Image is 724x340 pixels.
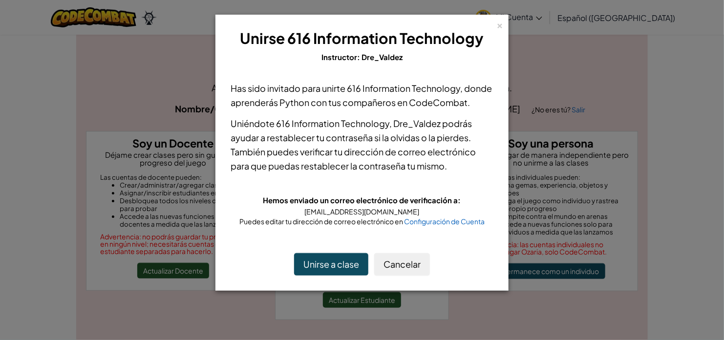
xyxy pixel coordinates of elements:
span: Dre_Valdez [362,52,403,62]
div: × [496,19,503,29]
span: Dre_Valdez [393,118,441,129]
span: con tus compañeros en CodeCombat. [309,97,470,108]
a: Configuración de Cuenta [404,217,485,226]
span: , [389,118,393,129]
span: 616 Information Technology [347,83,460,94]
span: 616 Information Technology [288,29,484,47]
button: Unirse a clase [294,253,368,276]
span: Python [279,97,309,108]
span: Puedes editar tu dirección de correo electrónico en [239,217,404,226]
span: Uniéndote [231,118,276,129]
button: Cancelar [374,253,430,276]
span: 616 Information Technology [276,118,389,129]
span: Has sido invitado para unirte [231,83,347,94]
span: Hemos enviado un correo electrónico de verificación a: [263,195,461,205]
span: Instructor: [321,52,362,62]
div: [EMAIL_ADDRESS][DOMAIN_NAME] [231,207,493,216]
span: Unirse [240,29,285,47]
